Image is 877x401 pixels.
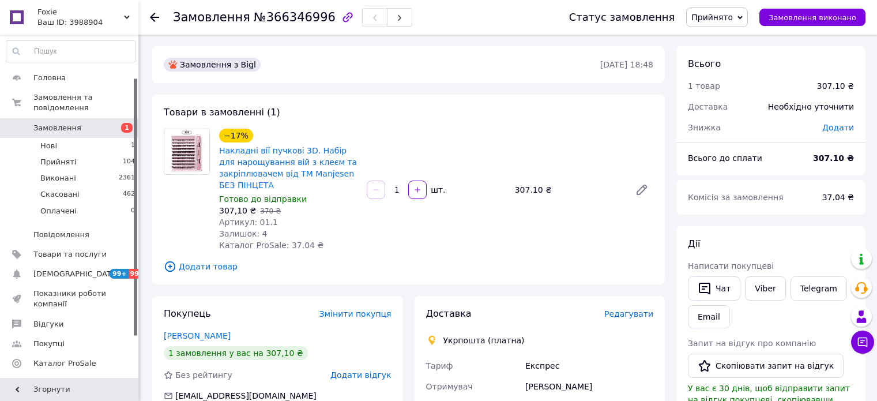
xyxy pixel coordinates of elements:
[123,157,135,167] span: 104
[688,123,721,132] span: Знижка
[254,10,336,24] span: №366346996
[769,13,856,22] span: Замовлення виконано
[219,146,357,190] a: Накладні вії пучкові 3D. Набір для нарощування вій з клеєм та закріплювачем від TM Manjesen БЕЗ П...
[164,58,261,72] div: Замовлення з Bigl
[40,189,80,200] span: Скасовані
[813,153,854,163] b: 307.10 ₴
[33,269,119,279] span: [DEMOGRAPHIC_DATA]
[219,194,307,204] span: Готово до відправки
[219,241,323,250] span: Каталог ProSale: 37.04 ₴
[688,102,728,111] span: Доставка
[33,73,66,83] span: Головна
[688,58,721,69] span: Всього
[426,382,473,391] span: Отримувач
[630,178,653,201] a: Редагувати
[330,370,391,380] span: Додати відгук
[219,218,278,227] span: Артикул: 01.1
[33,319,63,329] span: Відгуки
[428,184,446,196] div: шт.
[173,10,250,24] span: Замовлення
[33,358,96,369] span: Каталог ProSale
[761,94,861,119] div: Необхідно уточнити
[37,7,124,17] span: Foxie
[691,13,733,22] span: Прийнято
[164,130,209,173] img: Накладні вії пучкові 3D. Набір для нарощування вій з клеєм та закріплювачем від TM Manjesen БЕЗ П...
[688,276,740,301] button: Чат
[40,157,76,167] span: Прийняті
[426,361,453,370] span: Тариф
[688,339,816,348] span: Запит на відгук про компанію
[426,308,472,319] span: Доставка
[817,80,854,92] div: 307.10 ₴
[33,92,138,113] span: Замовлення та повідомлення
[164,107,280,118] span: Товари в замовленні (1)
[510,182,626,198] div: 307.10 ₴
[569,12,675,23] div: Статус замовлення
[175,391,317,400] span: [EMAIL_ADDRESS][DOMAIN_NAME]
[150,12,159,23] div: Повернутися назад
[759,9,865,26] button: Замовлення виконано
[688,193,784,202] span: Комісія за замовлення
[33,230,89,240] span: Повідомлення
[851,331,874,354] button: Чат з покупцем
[822,193,854,202] span: 37.04 ₴
[745,276,785,301] a: Viber
[110,269,129,279] span: 99+
[164,260,653,273] span: Додати товар
[688,81,720,91] span: 1 товар
[523,376,656,397] div: [PERSON_NAME]
[688,354,844,378] button: Скопіювати запит на відгук
[175,370,232,380] span: Без рейтингу
[6,41,135,62] input: Пошук
[33,339,65,349] span: Покупці
[319,309,392,318] span: Змінити покупця
[33,288,107,309] span: Показники роботи компанії
[40,141,57,151] span: Нові
[688,261,774,271] span: Написати покупцеві
[822,123,854,132] span: Додати
[791,276,847,301] a: Telegram
[33,123,81,133] span: Замовлення
[131,141,135,151] span: 1
[219,129,253,143] div: −17%
[164,308,211,319] span: Покупець
[121,123,133,133] span: 1
[604,309,653,318] span: Редагувати
[219,229,268,238] span: Залишок: 4
[688,153,762,163] span: Всього до сплати
[123,189,135,200] span: 462
[260,207,281,215] span: 370 ₴
[523,355,656,376] div: Експрес
[37,17,138,28] div: Ваш ID: 3988904
[40,206,77,216] span: Оплачені
[441,335,528,346] div: Укрпошта (платна)
[129,269,148,279] span: 99+
[40,173,76,183] span: Виконані
[688,238,700,249] span: Дії
[131,206,135,216] span: 0
[164,346,308,360] div: 1 замовлення у вас на 307,10 ₴
[33,249,107,260] span: Товари та послуги
[600,60,653,69] time: [DATE] 18:48
[688,305,730,328] button: Email
[219,206,256,215] span: 307,10 ₴
[164,331,231,340] a: [PERSON_NAME]
[119,173,135,183] span: 2361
